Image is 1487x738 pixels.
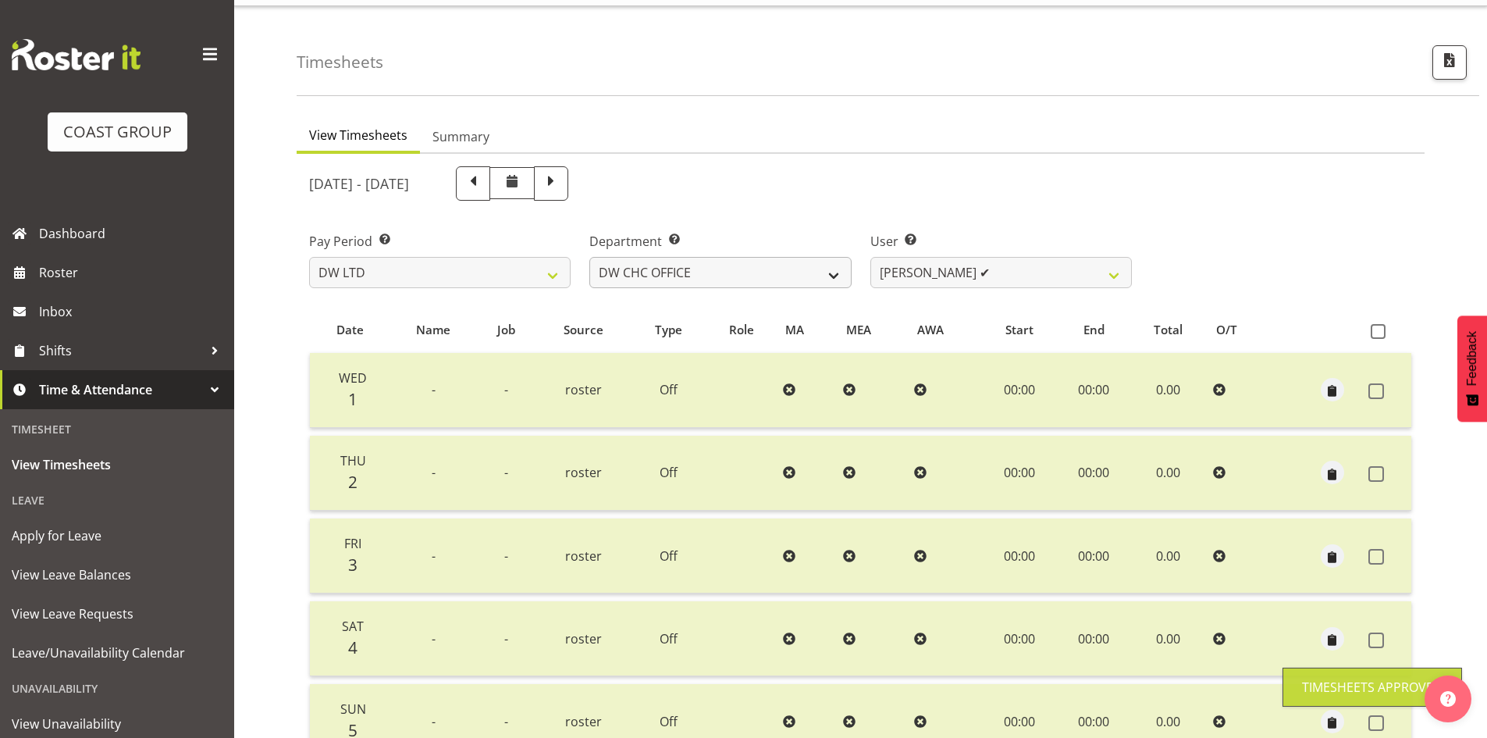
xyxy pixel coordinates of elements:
span: View Timesheets [12,453,222,476]
span: O/T [1216,321,1237,339]
span: 4 [348,636,358,658]
div: Timesheet [4,413,230,445]
td: 0.00 [1129,601,1207,676]
span: Apply for Leave [12,524,222,547]
span: - [504,630,508,647]
td: 00:00 [981,436,1057,511]
span: Thu [340,452,366,469]
span: View Leave Balances [12,563,222,586]
span: Fri [344,535,361,552]
span: End [1083,321,1105,339]
span: Name [416,321,450,339]
img: Rosterit website logo [12,39,141,70]
label: Pay Period [309,232,571,251]
div: COAST GROUP [63,120,172,144]
span: Dashboard [39,222,226,245]
a: View Timesheets [4,445,230,484]
div: Leave [4,484,230,516]
div: Unavailability [4,672,230,704]
span: View Unavailability [12,712,222,736]
span: Roster [39,261,226,284]
label: User [870,232,1132,251]
span: - [432,464,436,481]
span: Feedback [1465,331,1479,386]
span: AWA [917,321,944,339]
span: 3 [348,554,358,576]
h4: Timesheets [297,53,383,71]
div: Timesheets Approved [1302,678,1443,697]
a: View Leave Balances [4,555,230,594]
td: 00:00 [981,519,1057,594]
td: Off [631,601,706,676]
td: 0.00 [1129,436,1207,511]
span: Start [1005,321,1033,339]
a: View Leave Requests [4,594,230,633]
span: Type [655,321,682,339]
span: - [504,713,508,730]
span: MA [785,321,804,339]
span: roster [565,630,602,647]
span: Summary [432,127,489,146]
span: Time & Attendance [39,378,203,401]
img: help-xxl-2.png [1440,691,1456,707]
h5: [DATE] - [DATE] [309,175,409,192]
span: 2 [348,471,358,493]
button: Export CSV [1432,45,1467,80]
td: Off [631,353,706,428]
span: - [432,713,436,730]
span: View Timesheets [309,126,407,144]
span: Leave/Unavailability Calendar [12,641,222,665]
td: 00:00 [981,353,1057,428]
span: Job [497,321,515,339]
span: View Leave Requests [12,602,222,626]
button: Feedback - Show survey [1457,316,1487,422]
span: - [504,464,508,481]
td: 00:00 [1058,436,1130,511]
td: 00:00 [1058,601,1130,676]
label: Department [589,232,851,251]
td: 00:00 [981,601,1057,676]
span: - [432,381,436,398]
span: Shifts [39,339,203,362]
span: MEA [846,321,871,339]
span: - [432,547,436,565]
a: Apply for Leave [4,516,230,555]
span: roster [565,381,602,398]
span: - [504,381,508,398]
span: Wed [339,369,367,387]
td: 0.00 [1129,519,1207,594]
span: roster [565,464,602,481]
span: Date [336,321,364,339]
span: roster [565,713,602,730]
span: Sun [340,701,366,718]
td: 00:00 [1058,519,1130,594]
span: Inbox [39,300,226,323]
span: Sat [342,618,364,635]
span: - [432,630,436,647]
td: Off [631,436,706,511]
span: Source [564,321,603,339]
td: 00:00 [1058,353,1130,428]
span: Role [729,321,754,339]
a: Leave/Unavailability Calendar [4,633,230,672]
span: - [504,547,508,565]
span: roster [565,547,602,565]
td: 0.00 [1129,353,1207,428]
span: 1 [348,388,358,410]
span: Total [1154,321,1183,339]
td: Off [631,519,706,594]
